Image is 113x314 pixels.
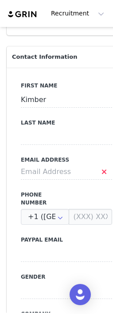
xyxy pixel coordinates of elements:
img: grin logo [7,10,38,19]
input: Email Address [21,164,112,180]
div: United States [21,209,69,225]
label: First Name [21,82,65,90]
div: Open Intercom Messenger [70,284,91,305]
label: Email Address [21,156,112,164]
body: Rich Text Area. Press ALT-0 for help. [7,7,89,17]
label: Phone Number [21,191,65,207]
button: Recruitment [46,4,109,23]
label: Gender [21,273,65,281]
label: Last Name [21,119,65,127]
input: Country [21,209,69,225]
input: (XXX) XXX-XXXX [69,209,112,225]
label: Paypal Email [21,236,65,244]
span: Contact Information [12,53,77,61]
